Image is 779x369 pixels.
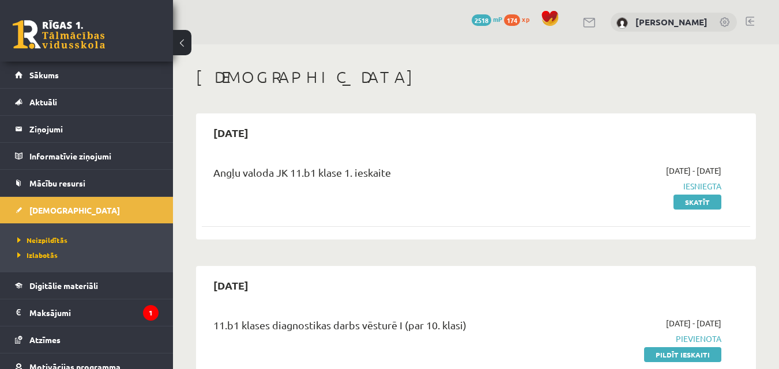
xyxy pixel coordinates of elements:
[15,89,159,115] a: Aktuāli
[202,119,260,146] h2: [DATE]
[504,14,520,26] span: 174
[616,17,628,29] img: Sindija Nora Dedumete
[17,250,58,260] span: Izlabotās
[635,16,708,28] a: [PERSON_NAME]
[472,14,502,24] a: 2518 mP
[213,165,546,186] div: Angļu valoda JK 11.b1 klase 1. ieskaite
[15,272,159,299] a: Digitālie materiāli
[563,180,721,192] span: Iesniegta
[29,280,98,291] span: Digitālie materiāli
[522,14,529,24] span: xp
[29,205,120,215] span: [DEMOGRAPHIC_DATA]
[15,62,159,88] a: Sākums
[666,165,721,177] span: [DATE] - [DATE]
[13,20,105,49] a: Rīgas 1. Tālmācības vidusskola
[15,116,159,142] a: Ziņojumi
[29,143,159,169] legend: Informatīvie ziņojumi
[29,70,59,80] span: Sākums
[143,305,159,321] i: 1
[15,143,159,169] a: Informatīvie ziņojumi
[29,178,85,188] span: Mācību resursi
[202,272,260,299] h2: [DATE]
[673,195,721,210] a: Skatīt
[15,299,159,326] a: Maksājumi1
[493,14,502,24] span: mP
[504,14,535,24] a: 174 xp
[15,326,159,353] a: Atzīmes
[29,299,159,326] legend: Maksājumi
[29,116,159,142] legend: Ziņojumi
[666,317,721,329] span: [DATE] - [DATE]
[196,67,756,87] h1: [DEMOGRAPHIC_DATA]
[563,333,721,345] span: Pievienota
[29,97,57,107] span: Aktuāli
[29,334,61,345] span: Atzīmes
[213,317,546,338] div: 11.b1 klases diagnostikas darbs vēsturē I (par 10. klasi)
[15,197,159,223] a: [DEMOGRAPHIC_DATA]
[17,235,161,245] a: Neizpildītās
[17,250,161,260] a: Izlabotās
[472,14,491,26] span: 2518
[15,170,159,196] a: Mācību resursi
[644,347,721,362] a: Pildīt ieskaiti
[17,235,67,245] span: Neizpildītās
